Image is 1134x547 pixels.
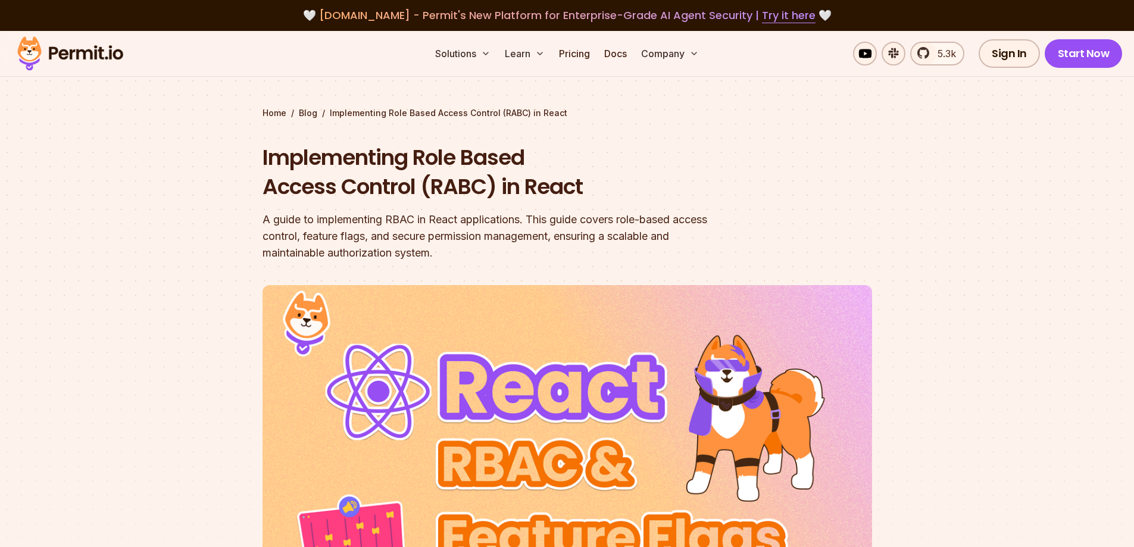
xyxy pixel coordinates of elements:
div: 🤍 🤍 [29,7,1105,24]
button: Solutions [430,42,495,65]
h1: Implementing Role Based Access Control (RABC) in React [263,143,720,202]
a: Try it here [762,8,816,23]
a: Pricing [554,42,595,65]
button: Company [636,42,704,65]
div: A guide to implementing RBAC in React applications. This guide covers role-based access control, ... [263,211,720,261]
img: Permit logo [12,33,129,74]
a: Home [263,107,286,119]
a: Blog [299,107,317,119]
a: Sign In [979,39,1040,68]
span: 5.3k [930,46,956,61]
a: Docs [599,42,632,65]
a: 5.3k [910,42,964,65]
span: [DOMAIN_NAME] - Permit's New Platform for Enterprise-Grade AI Agent Security | [319,8,816,23]
a: Start Now [1045,39,1123,68]
button: Learn [500,42,549,65]
div: / / [263,107,872,119]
